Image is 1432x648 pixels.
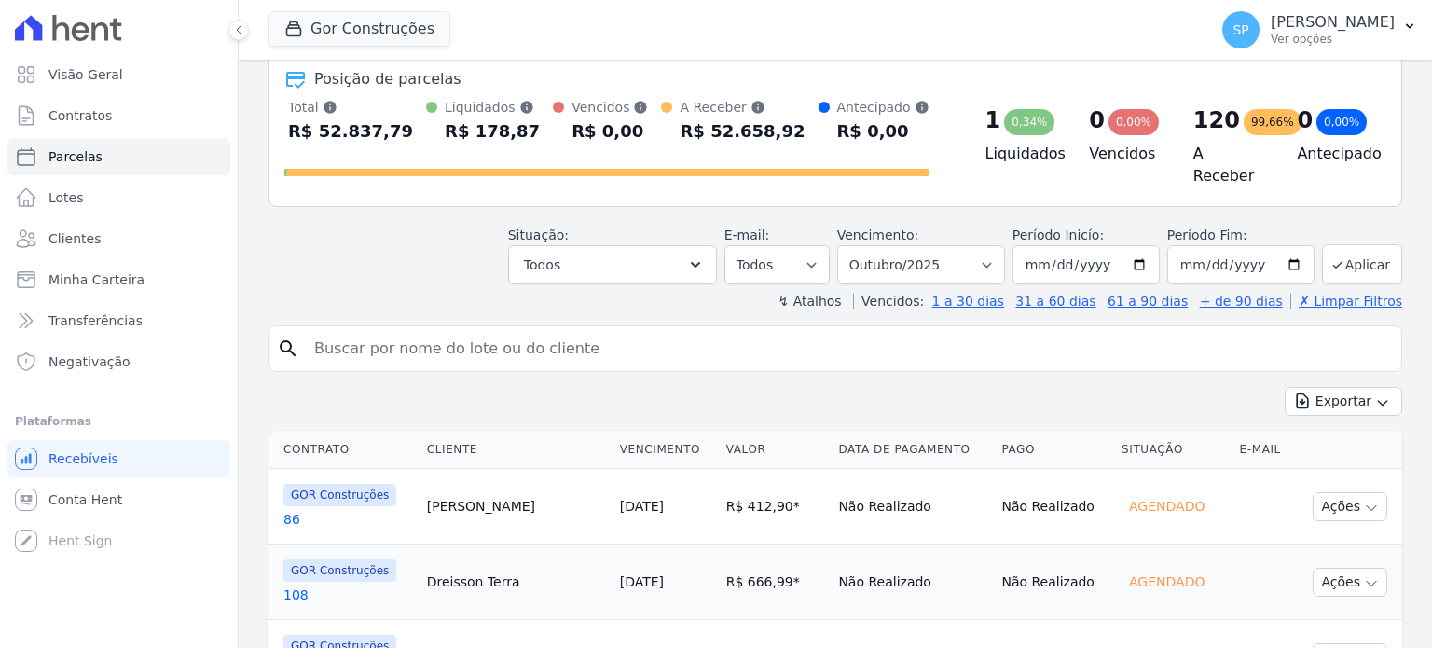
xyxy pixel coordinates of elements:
button: Ações [1313,492,1387,521]
a: + de 90 dias [1200,294,1283,309]
td: Não Realizado [994,545,1114,620]
button: Ações [1313,568,1387,597]
div: Agendado [1122,493,1212,519]
a: ✗ Limpar Filtros [1290,294,1402,309]
div: Vencidos [571,98,648,117]
span: Minha Carteira [48,270,145,289]
div: R$ 178,87 [445,117,540,146]
div: R$ 52.837,79 [288,117,413,146]
th: E-mail [1232,431,1295,469]
a: 1 a 30 dias [932,294,1004,309]
a: Negativação [7,343,230,380]
div: R$ 0,00 [837,117,929,146]
input: Buscar por nome do lote ou do cliente [303,330,1394,367]
h4: Vencidos [1089,143,1163,165]
a: Clientes [7,220,230,257]
th: Pago [994,431,1114,469]
a: [DATE] [620,574,664,589]
p: Ver opções [1271,32,1395,47]
span: Parcelas [48,147,103,166]
th: Contrato [268,431,420,469]
div: A Receber [680,98,805,117]
div: Liquidados [445,98,540,117]
a: Transferências [7,302,230,339]
h4: Liquidados [985,143,1060,165]
button: Exportar [1285,387,1402,416]
div: Antecipado [837,98,929,117]
div: 0,00% [1108,109,1159,135]
span: SP [1232,23,1248,36]
th: Data de Pagamento [831,431,994,469]
a: 61 a 90 dias [1108,294,1188,309]
th: Situação [1114,431,1232,469]
a: Minha Carteira [7,261,230,298]
label: Situação: [508,227,569,242]
p: [PERSON_NAME] [1271,13,1395,32]
th: Valor [719,431,832,469]
label: Vencimento: [837,227,918,242]
button: Todos [508,245,717,284]
div: Total [288,98,413,117]
span: Recebíveis [48,449,118,468]
label: Vencidos: [853,294,924,309]
span: Negativação [48,352,131,371]
td: R$ 666,99 [719,545,832,620]
a: 31 a 60 dias [1015,294,1095,309]
th: Cliente [420,431,613,469]
div: Posição de parcelas [314,68,461,90]
div: R$ 52.658,92 [680,117,805,146]
div: 0 [1089,105,1105,135]
span: Conta Hent [48,490,122,509]
span: Transferências [48,311,143,330]
label: Período Fim: [1167,226,1315,245]
span: GOR Construções [283,559,396,582]
label: Período Inicío: [1012,227,1104,242]
a: Visão Geral [7,56,230,93]
span: Contratos [48,106,112,125]
a: Conta Hent [7,481,230,518]
div: Agendado [1122,569,1212,595]
a: [DATE] [620,499,664,514]
button: Gor Construções [268,11,450,47]
span: Visão Geral [48,65,123,84]
span: Todos [524,254,560,276]
label: E-mail: [724,227,770,242]
div: 120 [1193,105,1240,135]
a: Lotes [7,179,230,216]
td: Não Realizado [831,545,994,620]
span: Lotes [48,188,84,207]
label: ↯ Atalhos [778,294,841,309]
h4: A Receber [1193,143,1268,187]
td: Dreisson Terra [420,545,613,620]
div: R$ 0,00 [571,117,648,146]
a: Parcelas [7,138,230,175]
h4: Antecipado [1297,143,1371,165]
a: 108 [283,586,412,604]
a: Recebíveis [7,440,230,477]
div: 99,66% [1244,109,1301,135]
div: 1 [985,105,1001,135]
span: GOR Construções [283,484,396,506]
button: Aplicar [1322,244,1402,284]
div: 0,34% [1004,109,1054,135]
td: Não Realizado [994,469,1114,545]
button: SP [PERSON_NAME] Ver opções [1207,4,1432,56]
span: Clientes [48,229,101,248]
div: 0,00% [1316,109,1367,135]
td: R$ 412,90 [719,469,832,545]
a: Contratos [7,97,230,134]
th: Vencimento [613,431,719,469]
i: search [277,338,299,360]
div: 0 [1297,105,1313,135]
div: Plataformas [15,410,223,433]
td: [PERSON_NAME] [420,469,613,545]
td: Não Realizado [831,469,994,545]
a: 86 [283,510,412,529]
